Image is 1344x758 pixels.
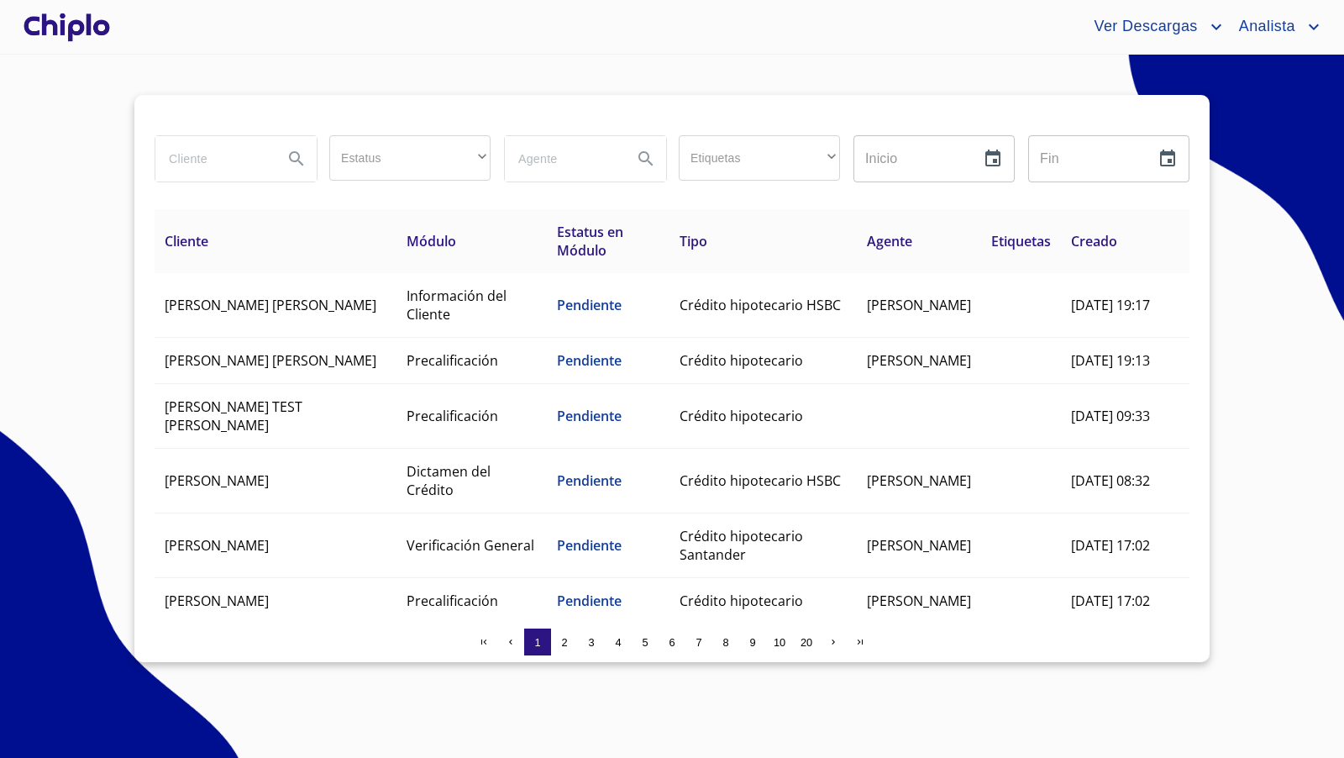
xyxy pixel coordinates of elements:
input: search [505,136,619,182]
span: Cliente [165,232,208,250]
span: Etiquetas [991,232,1051,250]
span: Ver Descargas [1081,13,1205,40]
span: Crédito hipotecario [680,592,803,610]
span: 7 [696,636,701,649]
span: [PERSON_NAME] TEST [PERSON_NAME] [165,397,302,434]
span: Crédito hipotecario HSBC [680,471,841,490]
span: 5 [642,636,648,649]
span: [PERSON_NAME] [PERSON_NAME] [165,351,376,370]
button: 20 [793,629,820,655]
span: Agente [867,232,912,250]
span: [PERSON_NAME] [PERSON_NAME] [165,296,376,314]
div: ​ [329,135,491,181]
span: Información del Cliente [407,287,507,324]
span: Módulo [407,232,456,250]
span: Verificación General [407,536,534,555]
button: 5 [632,629,659,655]
span: Pendiente [557,536,622,555]
span: [PERSON_NAME] [867,471,971,490]
span: 4 [615,636,621,649]
span: Estatus en Módulo [557,223,623,260]
span: 6 [669,636,675,649]
button: 7 [685,629,712,655]
span: Pendiente [557,351,622,370]
span: 8 [722,636,728,649]
div: ​ [679,135,840,181]
span: Analista [1226,13,1304,40]
span: Creado [1071,232,1117,250]
span: Pendiente [557,592,622,610]
button: 2 [551,629,578,655]
span: Pendiente [557,296,622,314]
span: Pendiente [557,471,622,490]
span: [DATE] 19:17 [1071,296,1150,314]
button: 4 [605,629,632,655]
input: search [155,136,270,182]
span: [DATE] 19:13 [1071,351,1150,370]
span: [DATE] 08:32 [1071,471,1150,490]
button: 6 [659,629,685,655]
button: 8 [712,629,739,655]
span: 1 [534,636,540,649]
span: Precalificación [407,407,498,425]
button: 3 [578,629,605,655]
span: Crédito hipotecario Santander [680,527,803,564]
span: Precalificación [407,592,498,610]
button: Search [276,139,317,179]
span: [PERSON_NAME] [867,296,971,314]
span: [DATE] 09:33 [1071,407,1150,425]
span: 10 [774,636,785,649]
button: 1 [524,629,551,655]
button: account of current user [1226,13,1324,40]
span: Pendiente [557,407,622,425]
span: [PERSON_NAME] [867,351,971,370]
button: 10 [766,629,793,655]
span: [PERSON_NAME] [165,471,269,490]
button: account of current user [1081,13,1226,40]
span: 3 [588,636,594,649]
span: [DATE] 17:02 [1071,536,1150,555]
span: Dictamen del Crédito [407,462,491,499]
span: [PERSON_NAME] [165,536,269,555]
span: [PERSON_NAME] [867,592,971,610]
span: Crédito hipotecario [680,407,803,425]
span: [PERSON_NAME] [867,536,971,555]
button: Search [626,139,666,179]
span: Precalificación [407,351,498,370]
span: 2 [561,636,567,649]
span: Tipo [680,232,707,250]
span: 20 [801,636,812,649]
span: Crédito hipotecario HSBC [680,296,841,314]
span: 9 [749,636,755,649]
span: [PERSON_NAME] [165,592,269,610]
span: [DATE] 17:02 [1071,592,1150,610]
span: Crédito hipotecario [680,351,803,370]
button: 9 [739,629,766,655]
